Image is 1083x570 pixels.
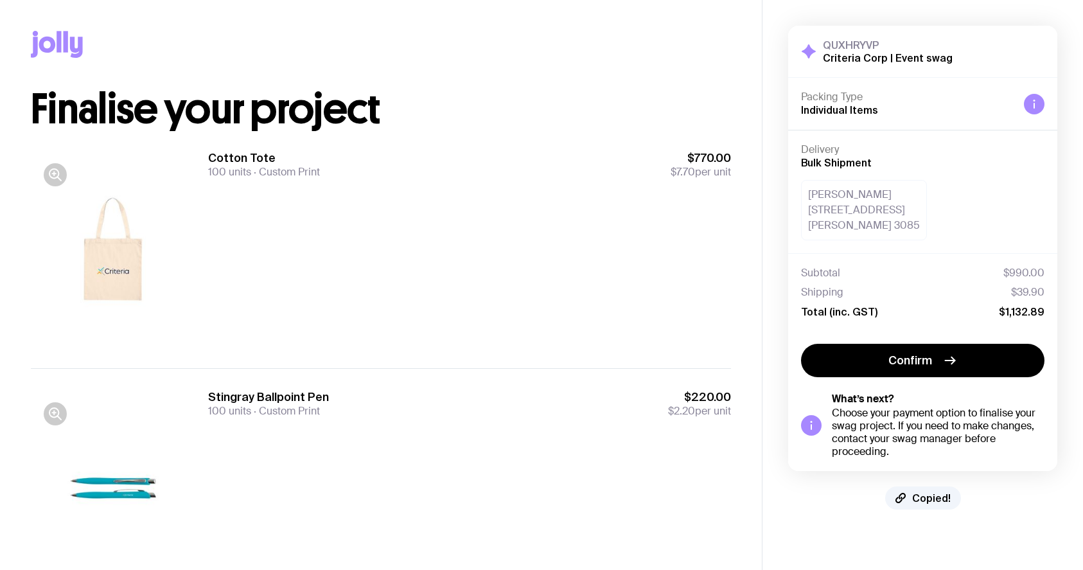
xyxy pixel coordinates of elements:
[999,305,1044,318] span: $1,132.89
[832,407,1044,458] div: Choose your payment option to finalise your swag project. If you need to make changes, contact yo...
[671,150,731,166] span: $770.00
[801,305,877,318] span: Total (inc. GST)
[1003,267,1044,280] span: $990.00
[801,91,1014,103] h4: Packing Type
[801,286,843,299] span: Shipping
[668,405,731,418] span: per unit
[251,404,320,418] span: Custom Print
[1011,286,1044,299] span: $39.90
[668,389,731,405] span: $220.00
[823,51,953,64] h2: Criteria Corp | Event swag
[801,180,927,240] div: [PERSON_NAME] [STREET_ADDRESS] [PERSON_NAME] 3085
[208,389,329,405] h3: Stingray Ballpoint Pen
[801,157,872,168] span: Bulk Shipment
[801,267,840,280] span: Subtotal
[885,486,961,510] button: Copied!
[208,404,251,418] span: 100 units
[888,353,932,368] span: Confirm
[671,166,731,179] span: per unit
[912,492,951,504] span: Copied!
[31,89,731,130] h1: Finalise your project
[668,404,695,418] span: $2.20
[208,165,251,179] span: 100 units
[208,150,320,166] h3: Cotton Tote
[801,344,1044,377] button: Confirm
[801,143,1044,156] h4: Delivery
[823,39,953,51] h3: QUXHRYVP
[832,393,1044,405] h5: What’s next?
[671,165,695,179] span: $7.70
[801,104,878,116] span: Individual Items
[251,165,320,179] span: Custom Print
